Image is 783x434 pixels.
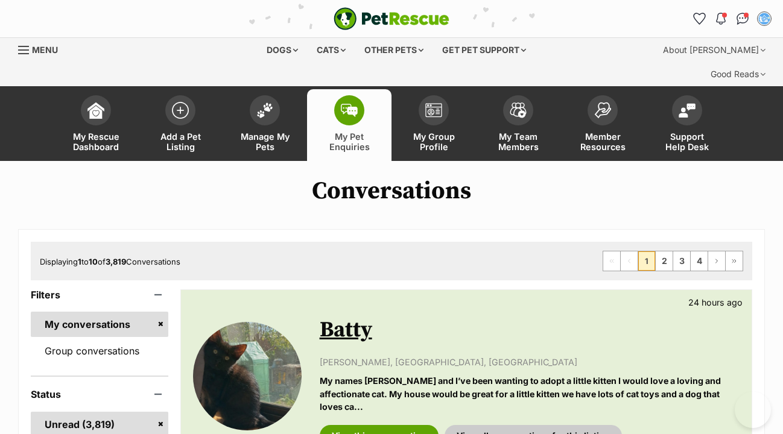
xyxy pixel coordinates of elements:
img: manage-my-pets-icon-02211641906a0b7f246fdf0571729dbe1e7629f14944591b6c1af311fb30b64b.svg [256,102,273,118]
ul: Account quick links [689,9,774,28]
img: team-members-icon-5396bd8760b3fe7c0b43da4ab00e1e3bb1a5d9ba89233759b79545d2d3fc5d0d.svg [510,102,527,118]
a: Next page [708,251,725,271]
a: Page 3 [673,251,690,271]
a: Page 2 [656,251,673,271]
img: notifications-46538b983faf8c2785f20acdc204bb7945ddae34d4c08c2a6579f10ce5e182be.svg [716,13,726,25]
img: susan bullen profile pic [758,13,770,25]
a: Menu [18,38,66,60]
span: Page 1 [638,251,655,271]
a: Conversations [733,9,752,28]
img: chat-41dd97257d64d25036548639549fe6c8038ab92f7586957e7f3b1b290dea8141.svg [737,13,749,25]
a: My Pet Enquiries [307,89,391,161]
span: My Pet Enquiries [322,131,376,152]
span: My Team Members [491,131,545,152]
img: add-pet-listing-icon-0afa8454b4691262ce3f59096e99ab1cd57d4a30225e0717b998d2c9b9846f56.svg [172,102,189,119]
div: Good Reads [702,62,774,86]
a: Page 4 [691,251,708,271]
span: Previous page [621,251,638,271]
strong: 10 [89,257,98,266]
a: My conversations [31,312,168,337]
div: About [PERSON_NAME] [655,38,774,62]
button: My account [755,9,774,28]
a: My Rescue Dashboard [54,89,138,161]
header: Filters [31,289,168,300]
img: group-profile-icon-3fa3cf56718a62981997c0bc7e787c4b2cf8bcc04b72c1350f741eb67cf2f40e.svg [425,103,442,118]
div: Other pets [356,38,432,62]
p: [PERSON_NAME], [GEOGRAPHIC_DATA], [GEOGRAPHIC_DATA] [320,356,740,368]
iframe: Help Scout Beacon - Open [735,392,771,428]
a: My Group Profile [391,89,476,161]
img: member-resources-icon-8e73f808a243e03378d46382f2149f9095a855e16c252ad45f914b54edf8863c.svg [594,102,611,118]
img: Batty [193,322,302,430]
a: Support Help Desk [645,89,729,161]
a: Member Resources [560,89,645,161]
a: Add a Pet Listing [138,89,223,161]
img: pet-enquiries-icon-7e3ad2cf08bfb03b45e93fb7055b45f3efa6380592205ae92323e6603595dc1f.svg [341,104,358,117]
img: logo-e224e6f780fb5917bec1dbf3a21bbac754714ae5b6737aabdf751b685950b380.svg [334,7,449,30]
a: Last page [726,251,743,271]
strong: 3,819 [106,257,126,266]
div: Cats [308,38,354,62]
header: Status [31,389,168,400]
button: Notifications [711,9,731,28]
span: My Group Profile [407,131,461,152]
div: Get pet support [434,38,534,62]
img: help-desk-icon-fdf02630f3aa405de69fd3d07c3f3aa587a6932b1a1747fa1d2bba05be0121f9.svg [679,103,696,118]
span: Member Resources [575,131,630,152]
span: First page [603,251,620,271]
a: PetRescue [334,7,449,30]
nav: Pagination [603,251,743,271]
span: Menu [32,45,58,55]
p: 24 hours ago [688,296,743,309]
a: Favourites [689,9,709,28]
strong: 1 [78,257,81,266]
span: Add a Pet Listing [153,131,208,152]
span: My Rescue Dashboard [69,131,123,152]
img: dashboard-icon-eb2f2d2d3e046f16d808141f083e7271f6b2e854fb5c12c21221c1fb7104beca.svg [87,102,104,119]
div: Dogs [258,38,306,62]
span: Manage My Pets [238,131,292,152]
a: My Team Members [476,89,560,161]
span: Support Help Desk [660,131,714,152]
p: My names [PERSON_NAME] and I’ve been wanting to adopt a little kitten I would love a loving and a... [320,374,740,413]
span: Displaying to of Conversations [40,257,180,266]
a: Manage My Pets [223,89,307,161]
a: Batty [320,316,372,344]
a: Group conversations [31,338,168,363]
